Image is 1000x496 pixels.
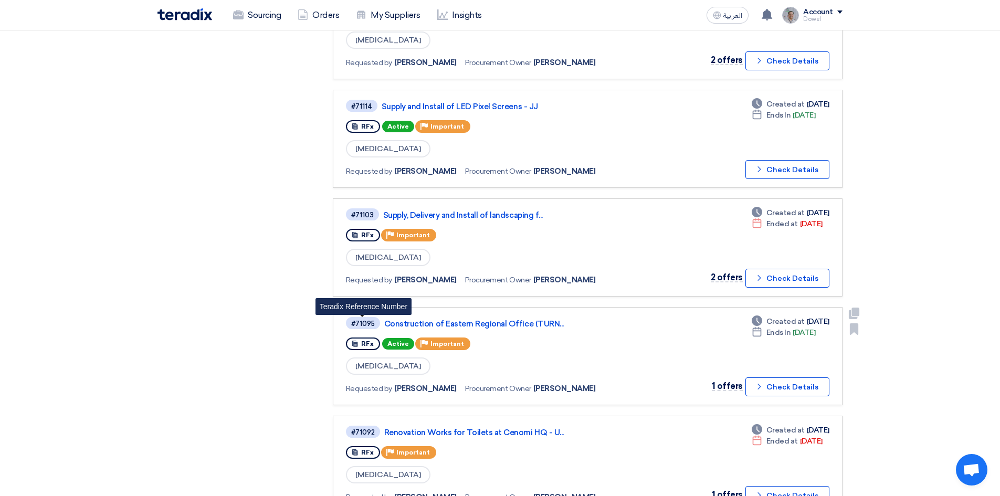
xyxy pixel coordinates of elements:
[429,4,490,27] a: Insights
[745,377,829,396] button: Check Details
[394,383,457,394] span: [PERSON_NAME]
[766,110,791,121] span: Ends In
[766,316,805,327] span: Created at
[157,8,212,20] img: Teradix logo
[383,210,646,220] a: Supply, Delivery and Install of landscaping f...
[346,31,430,49] span: [MEDICAL_DATA]
[346,383,392,394] span: Requested by
[382,121,414,132] span: Active
[752,316,829,327] div: [DATE]
[803,16,843,22] div: Dowel
[351,103,372,110] div: #71114
[394,275,457,286] span: [PERSON_NAME]
[346,357,430,375] span: [MEDICAL_DATA]
[346,57,392,68] span: Requested by
[533,57,596,68] span: [PERSON_NAME]
[361,231,374,239] span: RFx
[346,249,430,266] span: [MEDICAL_DATA]
[752,425,829,436] div: [DATE]
[752,110,816,121] div: [DATE]
[465,275,531,286] span: Procurement Owner
[346,140,430,157] span: [MEDICAL_DATA]
[533,166,596,177] span: [PERSON_NAME]
[384,319,647,329] a: Construction of Eastern Regional Office (TURN...
[766,99,805,110] span: Created at
[396,449,430,456] span: Important
[348,4,428,27] a: My Suppliers
[430,340,464,347] span: Important
[752,207,829,218] div: [DATE]
[745,160,829,179] button: Check Details
[533,383,596,394] span: [PERSON_NAME]
[289,4,348,27] a: Orders
[351,320,375,327] div: #71095
[766,218,798,229] span: Ended at
[711,272,743,282] span: 2 offers
[752,218,823,229] div: [DATE]
[394,166,457,177] span: [PERSON_NAME]
[351,429,375,436] div: #71092
[723,12,742,19] span: العربية
[384,428,647,437] a: Renovation Works for Toilets at Cenomi HQ - U...
[766,327,791,338] span: Ends In
[745,51,829,70] button: Check Details
[225,4,289,27] a: Sourcing
[752,436,823,447] div: [DATE]
[396,231,430,239] span: Important
[351,212,374,218] div: #71103
[707,7,749,24] button: العربية
[752,327,816,338] div: [DATE]
[361,340,374,347] span: RFx
[346,275,392,286] span: Requested by
[465,166,531,177] span: Procurement Owner
[533,275,596,286] span: [PERSON_NAME]
[956,454,987,486] a: Open chat
[465,383,531,394] span: Procurement Owner
[346,166,392,177] span: Requested by
[382,338,414,350] span: Active
[361,123,374,130] span: RFx
[803,8,833,17] div: Account
[711,55,743,65] span: 2 offers
[766,425,805,436] span: Created at
[745,269,829,288] button: Check Details
[782,7,799,24] img: IMG_1753965247717.jpg
[361,449,374,456] span: RFx
[430,123,464,130] span: Important
[752,99,829,110] div: [DATE]
[712,381,743,391] span: 1 offers
[465,57,531,68] span: Procurement Owner
[346,466,430,483] span: [MEDICAL_DATA]
[766,207,805,218] span: Created at
[766,436,798,447] span: Ended at
[382,102,644,111] a: Supply and Install of LED Pixel Screens - JJ
[320,302,407,311] span: Teradix Reference Number
[394,57,457,68] span: [PERSON_NAME]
